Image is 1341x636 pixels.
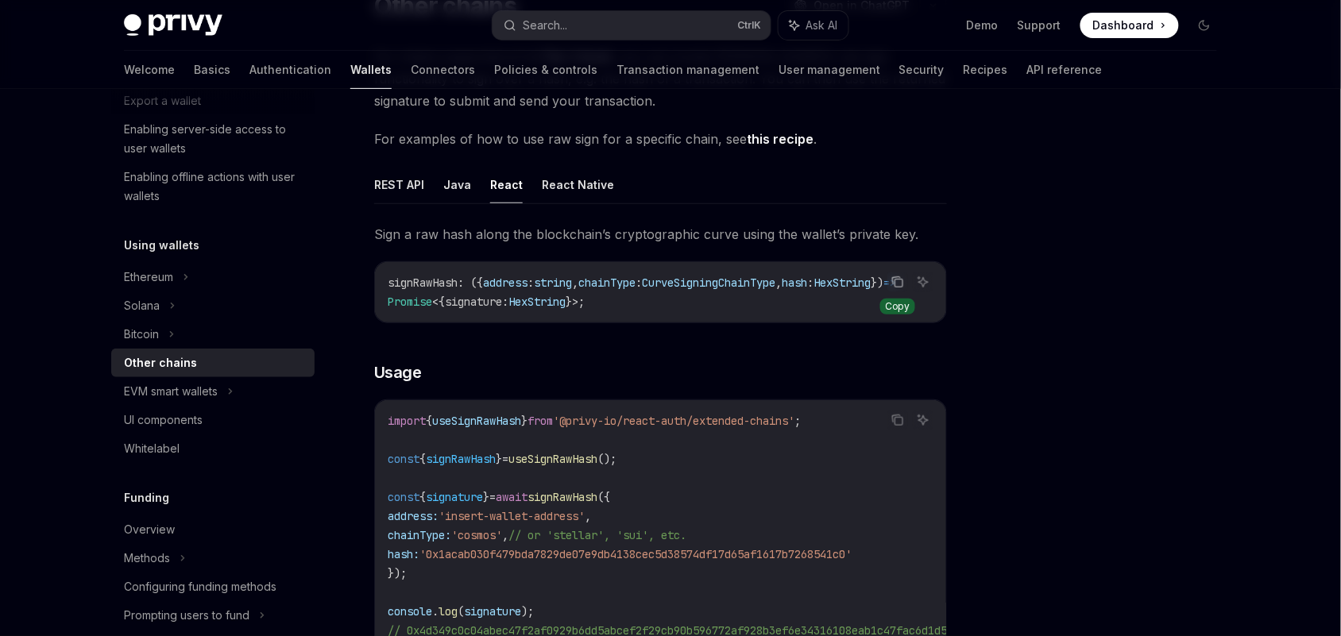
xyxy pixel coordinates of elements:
[124,382,218,401] div: EVM smart wallets
[585,509,591,523] span: ,
[553,414,794,428] span: '@privy-io/react-auth/extended-chains'
[807,276,813,290] span: :
[913,410,933,430] button: Ask AI
[124,325,159,344] div: Bitcoin
[775,276,782,290] span: ,
[111,572,315,601] a: Configuring funding methods
[124,577,276,596] div: Configuring funding methods
[496,490,528,504] span: await
[806,17,837,33] span: Ask AI
[124,488,169,507] h5: Funding
[458,604,464,619] span: (
[493,11,771,40] button: Search...CtrlK
[111,406,315,434] a: UI components
[388,295,432,309] span: Promise
[508,452,597,466] span: useSignRawHash
[597,452,616,466] span: ();
[1027,51,1103,89] a: API reference
[419,452,426,466] span: {
[388,509,439,523] span: address:
[124,606,249,625] div: Prompting users to fund
[445,295,502,309] span: signature
[521,414,528,428] span: }
[534,276,572,290] span: string
[1093,17,1154,33] span: Dashboard
[388,566,407,580] span: });
[411,51,475,89] a: Connectors
[494,51,597,89] a: Policies & controls
[249,51,331,89] a: Authentication
[642,276,775,290] span: CurveSigningChainType
[779,11,848,40] button: Ask AI
[508,528,686,542] span: // or 'stellar', 'sui', etc.
[194,51,230,89] a: Basics
[350,51,392,89] a: Wallets
[578,295,585,309] span: ;
[111,515,315,544] a: Overview
[813,276,871,290] span: HexString
[528,414,553,428] span: from
[880,299,915,314] div: Copy
[523,16,567,35] div: Search...
[124,549,170,568] div: Methods
[566,295,572,309] span: }
[967,17,999,33] a: Demo
[124,296,160,315] div: Solana
[737,19,761,32] span: Ctrl K
[528,276,534,290] span: :
[1080,13,1179,38] a: Dashboard
[528,490,597,504] span: signRawHash
[124,168,305,206] div: Enabling offline actions with user wallets
[1192,13,1217,38] button: Toggle dark mode
[111,115,315,163] a: Enabling server-side access to user wallets
[432,414,521,428] span: useSignRawHash
[913,272,933,292] button: Ask AI
[388,547,419,561] span: hash:
[388,604,432,619] span: console
[124,353,197,372] div: Other chains
[458,276,483,290] span: : ({
[374,128,947,150] span: For examples of how to use raw sign for a specific chain, see .
[124,411,203,430] div: UI components
[636,276,642,290] span: :
[439,295,445,309] span: {
[1018,17,1061,33] a: Support
[747,131,813,148] a: this recipe
[111,349,315,377] a: Other chains
[124,14,222,37] img: dark logo
[496,452,502,466] span: }
[578,276,636,290] span: chainType
[124,51,175,89] a: Welcome
[883,276,896,290] span: =>
[490,166,523,203] button: React
[521,604,534,619] span: );
[419,490,426,504] span: {
[483,276,528,290] span: address
[388,452,419,466] span: const
[779,51,880,89] a: User management
[483,490,489,504] span: }
[124,268,173,287] div: Ethereum
[871,276,883,290] span: })
[124,439,180,458] div: Whitelabel
[432,604,439,619] span: .
[419,547,852,561] span: '0x1acab030f479bda7829de07e9db4138cec5d38574df17d65af1617b7268541c0'
[899,51,945,89] a: Security
[426,452,496,466] span: signRawHash
[426,414,432,428] span: {
[489,490,496,504] span: =
[572,295,578,309] span: >
[388,490,419,504] span: const
[388,414,426,428] span: import
[124,236,199,255] h5: Using wallets
[597,490,610,504] span: ({
[426,490,483,504] span: signature
[111,163,315,210] a: Enabling offline actions with user wallets
[508,295,566,309] span: HexString
[887,272,908,292] button: Copy the contents from the code block
[374,361,422,384] span: Usage
[432,295,439,309] span: <
[124,520,175,539] div: Overview
[388,528,451,542] span: chainType:
[782,276,807,290] span: hash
